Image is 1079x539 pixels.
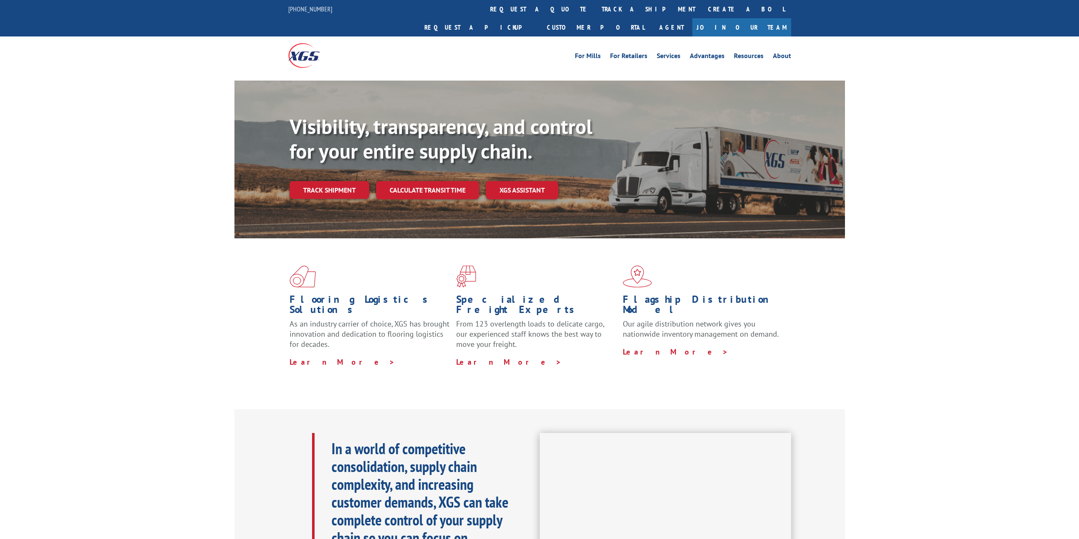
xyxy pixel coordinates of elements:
[575,53,601,62] a: For Mills
[456,265,476,288] img: xgs-icon-focused-on-flooring-red
[623,347,728,357] a: Learn More >
[690,53,725,62] a: Advantages
[290,265,316,288] img: xgs-icon-total-supply-chain-intelligence-red
[290,294,450,319] h1: Flooring Logistics Solutions
[376,181,479,199] a: Calculate transit time
[541,18,651,36] a: Customer Portal
[456,319,616,357] p: From 123 overlength loads to delicate cargo, our experienced staff knows the best way to move you...
[418,18,541,36] a: Request a pickup
[290,357,395,367] a: Learn More >
[657,53,680,62] a: Services
[773,53,791,62] a: About
[734,53,764,62] a: Resources
[623,294,783,319] h1: Flagship Distribution Model
[290,319,449,349] span: As an industry carrier of choice, XGS has brought innovation and dedication to flooring logistics...
[290,113,592,164] b: Visibility, transparency, and control for your entire supply chain.
[486,181,558,199] a: XGS ASSISTANT
[651,18,692,36] a: Agent
[692,18,791,36] a: Join Our Team
[290,181,369,199] a: Track shipment
[610,53,647,62] a: For Retailers
[623,265,652,288] img: xgs-icon-flagship-distribution-model-red
[456,294,616,319] h1: Specialized Freight Experts
[623,319,779,339] span: Our agile distribution network gives you nationwide inventory management on demand.
[456,357,562,367] a: Learn More >
[288,5,332,13] a: [PHONE_NUMBER]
